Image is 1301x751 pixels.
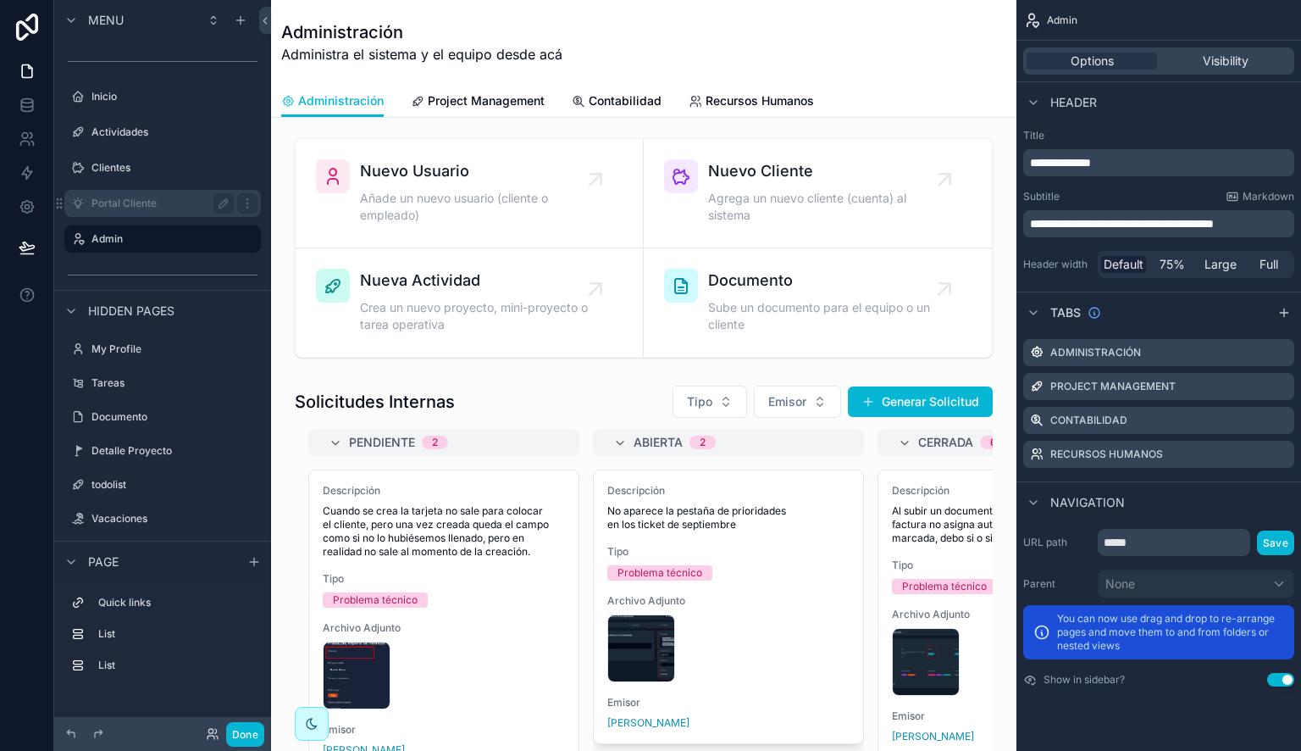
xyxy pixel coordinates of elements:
[298,92,384,109] span: Administración
[64,505,261,532] a: Vacaciones
[91,410,257,424] label: Documento
[64,370,261,397] a: Tareas
[64,437,261,465] a: Detalle Proyecto
[64,154,261,181] a: Clientes
[91,444,257,458] label: Detalle Proyecto
[64,190,261,217] a: Portal Cliente
[91,125,257,139] label: Actividades
[281,44,562,64] span: Administra el sistema y el equipo desde acá
[91,512,257,526] label: Vacaciones
[281,86,384,118] a: Administración
[1023,258,1091,271] label: Header width
[1050,304,1081,321] span: Tabs
[91,90,257,103] label: Inicio
[1204,256,1237,273] span: Large
[64,83,261,110] a: Inicio
[1023,129,1294,142] label: Title
[1023,210,1294,237] div: scrollable content
[1047,14,1077,27] span: Admin
[88,554,119,570] span: Page
[1243,190,1294,203] span: Markdown
[1023,536,1091,549] label: URL path
[1098,570,1294,598] button: None
[98,659,254,672] label: List
[98,627,254,641] label: List
[88,12,124,29] span: Menu
[572,86,662,120] a: Contabilidad
[91,376,257,390] label: Tareas
[91,161,257,175] label: Clientes
[1203,53,1248,70] span: Visibility
[64,119,261,146] a: Actividades
[98,596,254,609] label: Quick links
[226,722,264,747] button: Done
[1105,576,1135,592] span: None
[1257,531,1294,555] button: Save
[1023,190,1060,203] label: Subtitle
[64,471,261,498] a: todolist
[428,92,545,109] span: Project Management
[88,303,174,320] span: Hidden pages
[64,539,261,566] a: Solicitudes
[1023,577,1091,591] label: Parent
[589,92,662,109] span: Contabilidad
[706,92,814,109] span: Recursos Humanos
[64,225,261,253] a: Admin
[281,20,562,44] h1: Administración
[91,197,227,210] label: Portal Cliente
[1050,448,1163,461] label: Recursos Humanos
[1050,94,1097,111] span: Header
[1050,414,1127,427] label: Contabilidad
[91,232,251,246] label: Admin
[1057,612,1284,653] p: You can now use drag and drop to re-arrange pages and move them to and from folders or nested views
[1160,256,1185,273] span: 75%
[1023,149,1294,176] div: scrollable content
[689,86,814,120] a: Recursos Humanos
[1050,494,1125,511] span: Navigation
[1050,346,1141,359] label: Administración
[54,581,271,696] div: scrollable content
[1259,256,1278,273] span: Full
[1226,190,1294,203] a: Markdown
[91,478,257,492] label: todolist
[64,403,261,431] a: Documento
[1044,673,1125,687] label: Show in sidebar?
[91,342,257,356] label: My Profile
[1071,53,1114,70] span: Options
[411,86,545,120] a: Project Management
[1050,380,1176,393] label: Project Management
[64,336,261,363] a: My Profile
[1104,256,1143,273] span: Default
